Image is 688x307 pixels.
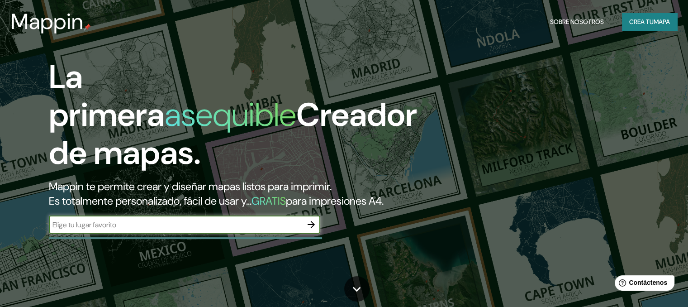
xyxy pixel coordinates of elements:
[49,220,302,230] input: Elige tu lugar favorito
[607,272,678,297] iframe: Lanzador de widgets de ayuda
[251,194,286,208] font: GRATIS
[622,13,677,30] button: Crea tumapa
[49,194,251,208] font: Es totalmente personalizado, fácil de usar y...
[550,18,604,26] font: Sobre nosotros
[546,13,607,30] button: Sobre nosotros
[286,194,384,208] font: para impresiones A4.
[629,18,654,26] font: Crea tu
[654,18,670,26] font: mapa
[165,94,296,136] font: asequible
[84,24,91,31] img: pin de mapeo
[11,7,84,36] font: Mappin
[49,179,332,193] font: Mappin te permite crear y diseñar mapas listos para imprimir.
[49,56,165,136] font: La primera
[49,94,417,174] font: Creador de mapas.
